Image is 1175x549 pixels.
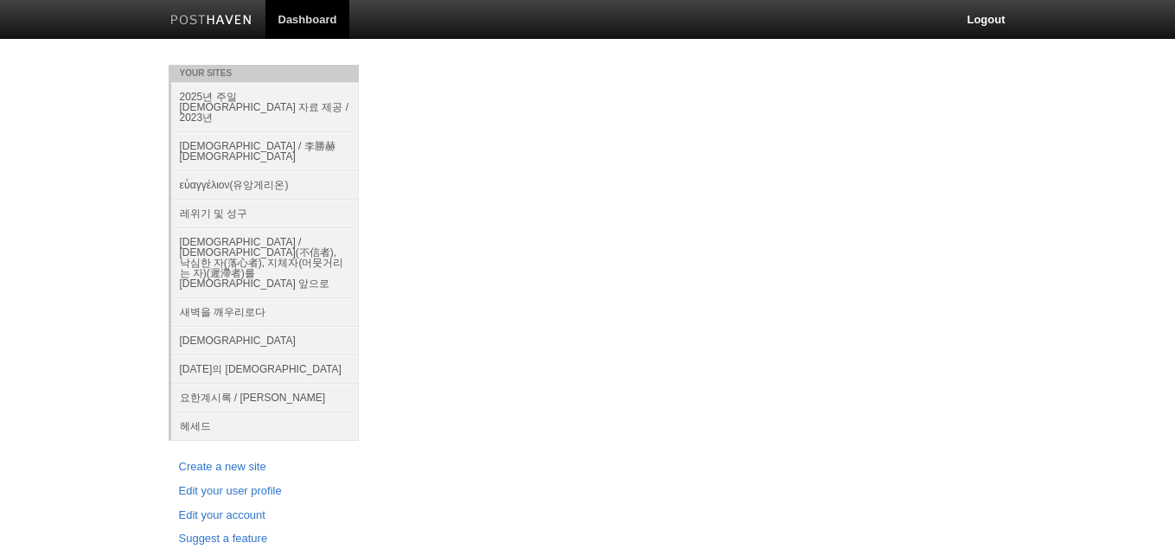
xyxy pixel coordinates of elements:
[171,297,359,326] a: 새벽을 깨우리로다
[171,354,359,383] a: [DATE]의 [DEMOGRAPHIC_DATA]
[171,199,359,227] a: 레위기 및 성구
[171,326,359,354] a: [DEMOGRAPHIC_DATA]
[169,65,359,82] li: Your Sites
[171,131,359,170] a: [DEMOGRAPHIC_DATA] / 李勝赫[DEMOGRAPHIC_DATA]
[171,227,359,297] a: [DEMOGRAPHIC_DATA] / [DEMOGRAPHIC_DATA](不信者), 낙심한 자(落心者), 지체자(머뭇거리는 자)(遲滯者)를 [DEMOGRAPHIC_DATA] 앞으로
[179,530,348,548] a: Suggest a feature
[171,82,359,131] a: 2025년 주일 [DEMOGRAPHIC_DATA] 자료 제공 / 2023년
[179,507,348,525] a: Edit your account
[170,15,252,28] img: Posthaven-bar
[171,383,359,412] a: 요한계시록 / [PERSON_NAME]
[179,458,348,476] a: Create a new site
[171,412,359,440] a: 헤세드
[171,170,359,199] a: εὐαγγέλιον(유앙게리온)
[179,482,348,501] a: Edit your user profile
